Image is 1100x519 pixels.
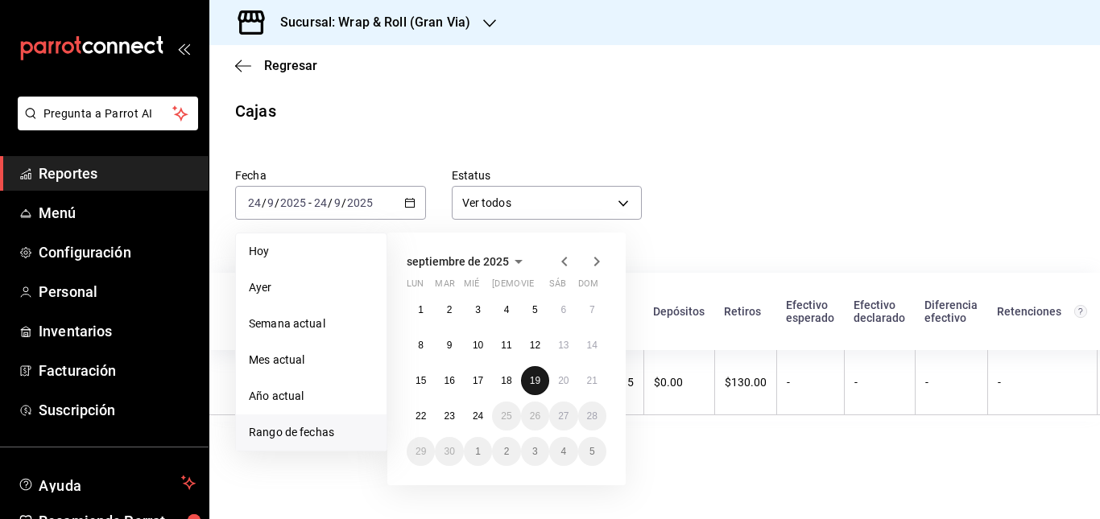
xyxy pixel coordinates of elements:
[308,196,312,209] span: -
[247,196,262,209] input: --
[416,410,426,422] abbr: 22 de septiembre de 2025
[473,340,483,351] abbr: 10 de septiembre de 2025
[39,473,175,492] span: Ayuda
[501,375,511,386] abbr: 18 de septiembre de 2025
[578,437,606,466] button: 5 de octubre de 2025
[407,255,509,268] span: septiembre de 2025
[854,376,905,389] div: -
[578,295,606,324] button: 7 de septiembre de 2025
[492,366,520,395] button: 18 de septiembre de 2025
[264,58,317,73] span: Regresar
[473,410,483,422] abbr: 24 de septiembre de 2025
[452,170,643,181] label: Estatus
[587,340,598,351] abbr: 14 de septiembre de 2025
[501,340,511,351] abbr: 11 de septiembre de 2025
[267,13,470,32] h3: Sucursal: Wrap & Roll (Gran Via)
[725,376,767,389] div: $130.00
[435,278,454,295] abbr: martes
[473,375,483,386] abbr: 17 de septiembre de 2025
[521,366,549,395] button: 19 de septiembre de 2025
[407,402,435,430] button: 22 de septiembre de 2025
[313,196,328,209] input: --
[249,243,374,260] span: Hoy
[249,279,374,296] span: Ayer
[235,170,426,181] label: Fecha
[464,437,492,466] button: 1 de octubre de 2025
[435,437,463,466] button: 30 de septiembre de 2025
[249,388,374,405] span: Año actual
[589,304,595,315] abbr: 7 de septiembre de 2025
[177,42,190,55] button: open_drawer_menu
[435,402,463,430] button: 23 de septiembre de 2025
[249,315,374,332] span: Semana actual
[492,437,520,466] button: 2 de octubre de 2025
[558,375,569,386] abbr: 20 de septiembre de 2025
[418,340,424,351] abbr: 8 de septiembre de 2025
[924,299,978,324] div: Diferencia efectivo
[444,410,454,422] abbr: 23 de septiembre de 2025
[578,402,606,430] button: 28 de septiembre de 2025
[464,331,492,360] button: 10 de septiembre de 2025
[504,446,510,457] abbr: 2 de octubre de 2025
[249,352,374,369] span: Mes actual
[341,196,346,209] span: /
[787,376,834,389] div: -
[279,196,307,209] input: ----
[407,366,435,395] button: 15 de septiembre de 2025
[249,424,374,441] span: Rango de fechas
[39,281,196,303] span: Personal
[532,446,538,457] abbr: 3 de octubre de 2025
[407,437,435,466] button: 29 de septiembre de 2025
[43,105,173,122] span: Pregunta a Parrot AI
[653,305,705,318] div: Depósitos
[786,299,834,324] div: Efectivo esperado
[549,278,566,295] abbr: sábado
[407,295,435,324] button: 1 de septiembre de 2025
[416,375,426,386] abbr: 15 de septiembre de 2025
[504,304,510,315] abbr: 4 de septiembre de 2025
[346,196,374,209] input: ----
[549,366,577,395] button: 20 de septiembre de 2025
[549,331,577,360] button: 13 de septiembre de 2025
[587,410,598,422] abbr: 28 de septiembre de 2025
[589,446,595,457] abbr: 5 de octubre de 2025
[578,366,606,395] button: 21 de septiembre de 2025
[560,446,566,457] abbr: 4 de octubre de 2025
[501,410,511,422] abbr: 25 de septiembre de 2025
[492,278,587,295] abbr: jueves
[464,278,479,295] abbr: miércoles
[435,366,463,395] button: 16 de septiembre de 2025
[464,295,492,324] button: 3 de septiembre de 2025
[925,376,978,389] div: -
[998,376,1087,389] div: -
[407,278,424,295] abbr: lunes
[492,331,520,360] button: 11 de septiembre de 2025
[558,410,569,422] abbr: 27 de septiembre de 2025
[475,446,481,457] abbr: 1 de octubre de 2025
[235,99,276,123] div: Cajas
[435,331,463,360] button: 9 de septiembre de 2025
[549,402,577,430] button: 27 de septiembre de 2025
[1074,305,1087,318] svg: Total de retenciones de propinas registradas
[39,399,196,421] span: Suscripción
[328,196,333,209] span: /
[18,97,198,130] button: Pregunta a Parrot AI
[235,58,317,73] button: Regresar
[521,278,534,295] abbr: viernes
[39,320,196,342] span: Inventarios
[447,304,453,315] abbr: 2 de septiembre de 2025
[997,305,1087,318] div: Retenciones
[444,375,454,386] abbr: 16 de septiembre de 2025
[724,305,767,318] div: Retiros
[262,196,267,209] span: /
[333,196,341,209] input: --
[492,295,520,324] button: 4 de septiembre de 2025
[521,437,549,466] button: 3 de octubre de 2025
[578,331,606,360] button: 14 de septiembre de 2025
[521,402,549,430] button: 26 de septiembre de 2025
[407,331,435,360] button: 8 de septiembre de 2025
[654,376,705,389] div: $0.00
[39,163,196,184] span: Reportes
[530,340,540,351] abbr: 12 de septiembre de 2025
[521,331,549,360] button: 12 de septiembre de 2025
